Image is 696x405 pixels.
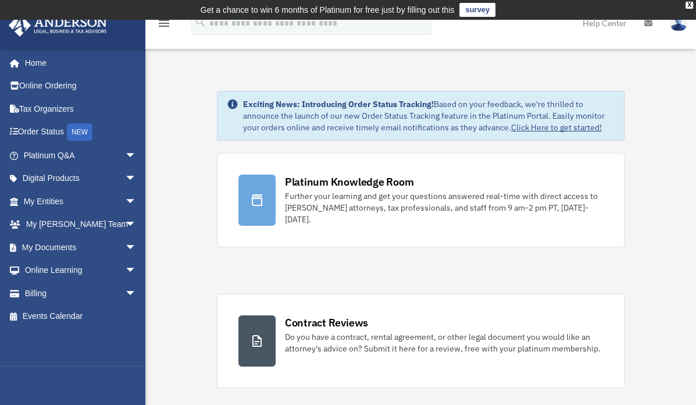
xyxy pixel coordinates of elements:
[125,213,148,237] span: arrow_drop_down
[8,51,148,74] a: Home
[285,331,604,354] div: Do you have a contract, rental agreement, or other legal document you would like an attorney's ad...
[217,294,625,388] a: Contract Reviews Do you have a contract, rental agreement, or other legal document you would like...
[8,97,154,120] a: Tax Organizers
[157,20,171,30] a: menu
[125,259,148,283] span: arrow_drop_down
[157,16,171,30] i: menu
[8,259,154,282] a: Online Learningarrow_drop_down
[67,123,92,141] div: NEW
[194,16,207,29] i: search
[125,167,148,191] span: arrow_drop_down
[8,167,154,190] a: Digital Productsarrow_drop_down
[8,144,154,167] a: Platinum Q&Aarrow_drop_down
[125,236,148,260] span: arrow_drop_down
[8,282,154,305] a: Billingarrow_drop_down
[8,305,154,328] a: Events Calendar
[285,315,368,330] div: Contract Reviews
[243,99,434,109] strong: Exciting News: Introducing Order Status Tracking!
[243,98,615,133] div: Based on your feedback, we're thrilled to announce the launch of our new Order Status Tracking fe...
[125,190,148,214] span: arrow_drop_down
[8,190,154,213] a: My Entitiesarrow_drop_down
[201,3,455,17] div: Get a chance to win 6 months of Platinum for free just by filling out this
[5,14,110,37] img: Anderson Advisors Platinum Portal
[511,122,602,133] a: Click Here to get started!
[285,175,414,189] div: Platinum Knowledge Room
[686,2,693,9] div: close
[459,3,495,17] a: survey
[285,190,604,225] div: Further your learning and get your questions answered real-time with direct access to [PERSON_NAM...
[8,120,154,144] a: Order StatusNEW
[125,144,148,168] span: arrow_drop_down
[8,213,154,236] a: My [PERSON_NAME] Teamarrow_drop_down
[670,15,687,31] img: User Pic
[8,74,154,98] a: Online Ordering
[217,153,625,247] a: Platinum Knowledge Room Further your learning and get your questions answered real-time with dire...
[8,236,154,259] a: My Documentsarrow_drop_down
[125,282,148,305] span: arrow_drop_down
